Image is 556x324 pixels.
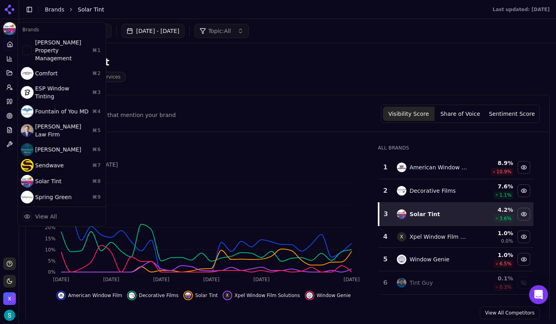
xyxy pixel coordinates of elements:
[21,159,34,172] img: Sendwave
[19,81,104,104] div: ESP Window Tinting
[21,44,34,57] img: Byrd Property Management
[19,173,104,189] div: Solar Tint
[21,67,34,80] img: Comfort
[92,194,101,200] span: ⌘ 9
[19,189,104,205] div: Spring Green
[19,119,104,142] div: [PERSON_NAME] Law Firm
[21,105,34,118] img: Fountain of You MD
[21,124,34,137] img: Johnston Law Firm
[21,175,34,188] img: Solar Tint
[92,146,101,153] span: ⌘ 6
[92,89,101,96] span: ⌘ 3
[92,70,101,77] span: ⌘ 2
[35,213,57,220] div: View All
[19,142,104,157] div: [PERSON_NAME]
[19,104,104,119] div: Fountain of You MD
[19,35,104,65] div: [PERSON_NAME] Property Management
[19,24,104,35] div: Brands
[92,162,101,169] span: ⌘ 7
[92,127,101,134] span: ⌘ 5
[92,178,101,184] span: ⌘ 8
[92,47,101,54] span: ⌘ 1
[21,191,34,203] img: Spring Green
[19,65,104,81] div: Comfort
[19,157,104,173] div: Sendwave
[17,22,106,226] div: Current brand: Solar Tint
[21,143,34,156] img: McKinley Irvin
[92,108,101,115] span: ⌘ 4
[21,86,34,99] img: ESP Window Tinting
